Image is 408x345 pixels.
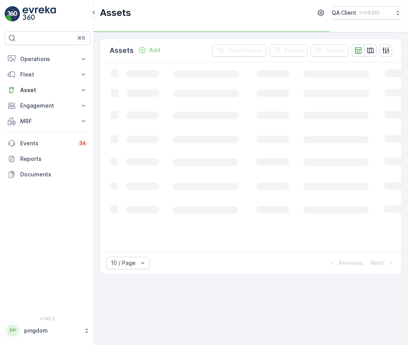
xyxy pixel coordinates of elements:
p: Operations [20,55,75,63]
p: Import [326,47,344,54]
p: Next [371,259,384,267]
button: Previous [327,258,364,268]
button: Operations [5,51,91,67]
button: Export [269,44,307,57]
button: MRF [5,113,91,129]
p: Fleet [20,71,75,78]
button: Engagement [5,98,91,113]
a: Reports [5,151,91,167]
p: Events [20,139,73,147]
button: Clear Filters [212,44,266,57]
p: ( +03:00 ) [359,10,379,16]
a: Events34 [5,136,91,151]
div: PP [7,324,19,337]
p: Engagement [20,102,75,110]
button: Next [370,258,395,268]
p: Assets [100,7,131,19]
p: Asset [20,86,75,94]
span: v 1.52.2 [5,316,91,321]
p: Documents [20,171,87,178]
p: Assets [110,45,134,56]
p: Previous [339,259,363,267]
button: Fleet [5,67,91,82]
p: Export [285,47,303,54]
p: QA Client [332,9,356,17]
p: ⌘B [77,35,85,41]
a: Documents [5,167,91,182]
button: Add [135,45,163,55]
p: Add [149,46,160,54]
img: logo [5,6,20,22]
p: pingdom [24,327,80,335]
button: Import [310,44,349,57]
button: QA Client(+03:00) [332,6,402,19]
p: 34 [79,140,86,146]
img: logo_light-DOdMpM7g.png [23,6,56,22]
p: Reports [20,155,87,163]
p: Clear Filters [228,47,262,54]
button: Asset [5,82,91,98]
button: PPpingdom [5,322,91,339]
p: MRF [20,117,75,125]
